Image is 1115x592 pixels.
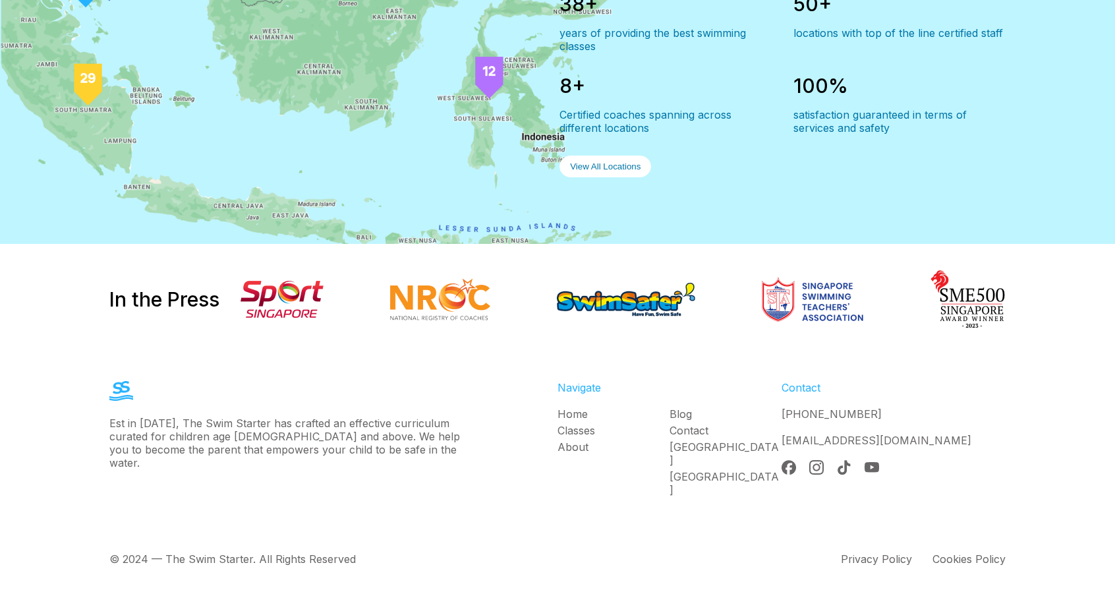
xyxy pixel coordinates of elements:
div: satisfaction guaranteed in terms of services and safety [793,108,1006,134]
a: Classes [557,424,670,437]
a: [GEOGRAPHIC_DATA] [670,440,782,467]
a: Home [557,407,670,421]
div: Navigate [557,381,782,394]
img: The Swim Starter Logo [109,381,133,401]
div: 100% [793,74,1006,98]
div: Est in [DATE], The Swim Starter has crafted an effective curriculum curated for children age [DEM... [109,417,468,469]
div: years of providing the best swimming classes [559,26,772,53]
a: [EMAIL_ADDRESS][DOMAIN_NAME] [782,434,971,447]
a: [PHONE_NUMBER] [782,407,882,421]
div: Certified coaches spanning across different locations [559,108,772,134]
a: Contact [670,424,782,437]
a: Blog [670,407,782,421]
div: © 2024 — The Swim Starter. All Rights Reserved [109,552,356,566]
a: [GEOGRAPHIC_DATA] [670,470,782,496]
div: Cookies Policy [932,552,1006,566]
div: Privacy Policy [841,552,912,566]
div: 8+ [559,74,772,98]
div: Contact [782,381,1006,394]
a: About [557,440,670,454]
div: In the Press [109,287,219,311]
div: locations with top of the line certified staff [793,26,1006,40]
img: Facebook [782,460,796,475]
img: Tik Tok [837,460,851,475]
button: View All Locations [559,156,651,177]
img: Instagram [809,460,824,475]
img: YouTube [865,460,879,475]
